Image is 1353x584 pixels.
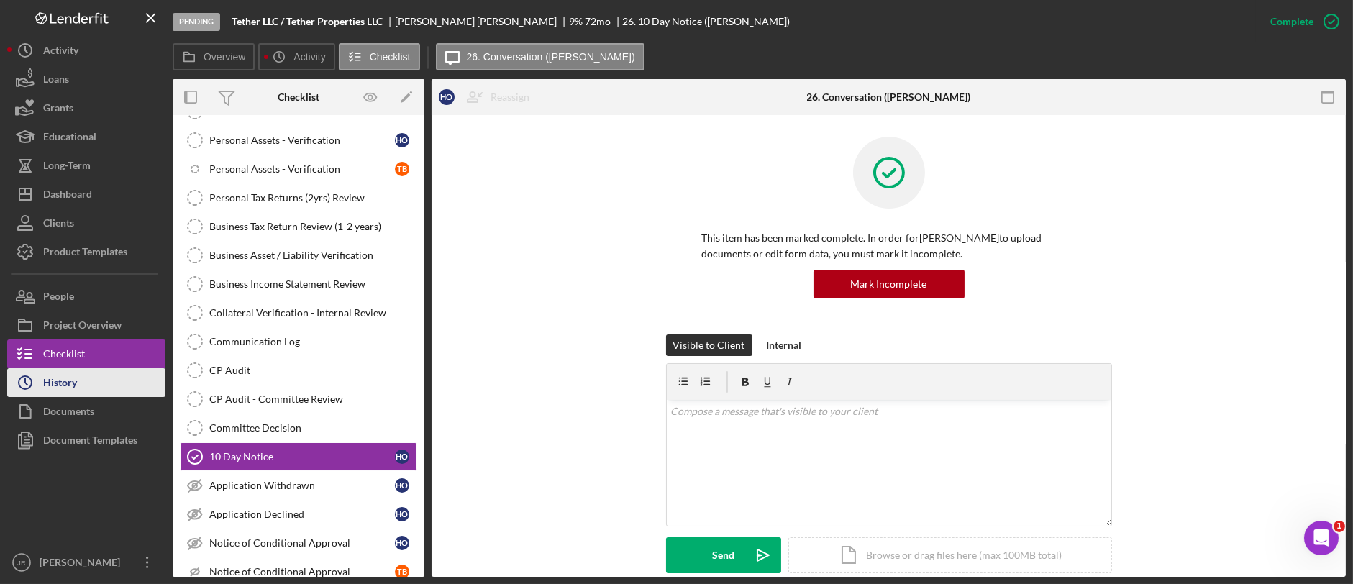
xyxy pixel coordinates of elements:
div: 26. 10 Day Notice ([PERSON_NAME]) [623,16,791,27]
b: Tether LLC / Tether Properties LLC [232,16,383,27]
div: Visible to Client [673,334,745,356]
div: H O [395,536,409,550]
label: Overview [204,51,245,63]
a: Application WithdrawnHO [180,471,417,500]
div: H O [395,450,409,464]
a: Business Tax Return Review (1-2 years) [180,212,417,241]
div: Grants [43,93,73,126]
button: Grants [7,93,165,122]
a: Application DeclinedHO [180,500,417,529]
div: Educational [43,122,96,155]
button: Checklist [339,43,420,70]
div: Communication Log [209,336,416,347]
a: Business Asset / Liability Verification [180,241,417,270]
a: Communication Log [180,327,417,356]
button: Educational [7,122,165,151]
div: Complete [1270,7,1313,36]
button: Overview [173,43,255,70]
a: Personal Assets - VerificationTB [180,155,417,183]
button: Project Overview [7,311,165,339]
div: Clients [43,209,74,241]
iframe: Intercom live chat [1304,521,1339,555]
div: Application Declined [209,508,395,520]
button: Internal [760,334,809,356]
a: Personal Tax Returns (2yrs) Review [180,183,417,212]
div: Send [712,537,734,573]
div: Personal Assets - Verification [209,163,395,175]
div: People [43,282,74,314]
div: 72 mo [585,16,611,27]
div: [PERSON_NAME] [PERSON_NAME] [395,16,569,27]
button: Complete [1256,7,1346,36]
button: Product Templates [7,237,165,266]
div: Checklist [43,339,85,372]
button: Loans [7,65,165,93]
p: This item has been marked complete. In order for [PERSON_NAME] to upload documents or edit form d... [702,230,1076,263]
div: Project Overview [43,311,122,343]
a: CP Audit [180,356,417,385]
div: Checklist [278,91,319,103]
a: Activity [7,36,165,65]
button: Visible to Client [666,334,752,356]
label: Checklist [370,51,411,63]
button: Documents [7,397,165,426]
div: T B [395,565,409,579]
button: Clients [7,209,165,237]
button: Checklist [7,339,165,368]
div: Product Templates [43,237,127,270]
div: Application Withdrawn [209,480,395,491]
a: Collateral Verification - Internal Review [180,298,417,327]
button: 26. Conversation ([PERSON_NAME]) [436,43,644,70]
div: Business Tax Return Review (1-2 years) [209,221,416,232]
div: 26. Conversation ([PERSON_NAME]) [807,91,971,103]
div: Mark Incomplete [851,270,927,298]
button: Send [666,537,781,573]
div: H O [439,89,455,105]
div: H O [395,478,409,493]
div: Notice of Conditional Approval [209,566,395,578]
div: Reassign [491,83,529,111]
div: H O [395,507,409,521]
div: Personal Tax Returns (2yrs) Review [209,192,416,204]
div: Personal Assets - Verification [209,134,395,146]
div: Business Income Statement Review [209,278,416,290]
div: H O [395,133,409,147]
button: People [7,282,165,311]
button: HOReassign [432,83,544,111]
a: Personal Assets - VerificationHO [180,126,417,155]
a: 10 Day NoticeHO [180,442,417,471]
div: [PERSON_NAME] [36,548,129,580]
div: Internal [767,334,802,356]
button: Long-Term [7,151,165,180]
button: Document Templates [7,426,165,455]
button: History [7,368,165,397]
div: Loans [43,65,69,97]
div: Pending [173,13,220,31]
div: Dashboard [43,180,92,212]
a: Notice of Conditional ApprovalHO [180,529,417,557]
button: Mark Incomplete [814,270,965,298]
div: Long-Term [43,151,91,183]
button: Activity [258,43,334,70]
div: 9 % [569,16,583,27]
div: Business Asset / Liability Verification [209,250,416,261]
div: Activity [43,36,78,68]
button: Dashboard [7,180,165,209]
button: JR[PERSON_NAME] [7,548,165,577]
div: History [43,368,77,401]
div: Collateral Verification - Internal Review [209,307,416,319]
div: Document Templates [43,426,137,458]
div: Notice of Conditional Approval [209,537,395,549]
